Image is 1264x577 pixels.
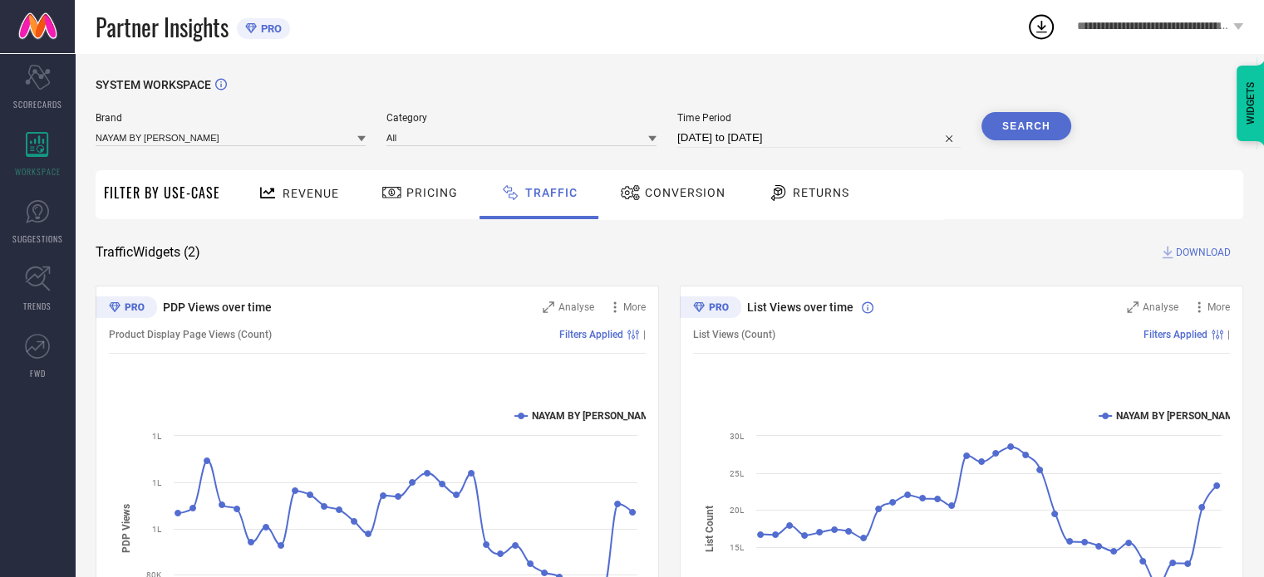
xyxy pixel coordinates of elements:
span: Revenue [283,187,339,200]
svg: Zoom [1127,301,1139,313]
text: NAYAM BY [PERSON_NAME] [532,410,658,422]
span: Filter By Use-Case [104,183,220,203]
span: Traffic [525,186,578,199]
span: Conversion [645,186,725,199]
button: Search [981,112,1071,140]
span: DOWNLOAD [1176,244,1231,261]
span: Partner Insights [96,10,229,44]
span: Product Display Page Views (Count) [109,329,272,340]
span: PRO [257,22,282,35]
text: 30L [730,432,745,441]
div: Premium [680,296,741,321]
span: SYSTEM WORKSPACE [96,78,211,91]
span: Category [386,112,657,124]
span: More [1207,301,1230,313]
span: Returns [793,186,849,199]
span: Time Period [677,112,961,124]
tspan: List Count [704,505,716,551]
text: 1L [152,432,162,441]
text: 20L [730,506,745,515]
span: FWD [30,367,46,379]
text: 15L [730,543,745,552]
span: List Views over time [747,301,853,314]
text: 1L [152,525,162,534]
span: | [643,329,646,340]
span: Filters Applied [1144,329,1207,340]
span: More [623,301,646,313]
text: NAYAM BY [PERSON_NAME] [1116,410,1242,422]
div: Open download list [1026,12,1056,42]
text: 1L [152,478,162,487]
span: TRENDS [23,300,52,312]
span: Analyse [558,301,594,313]
span: SUGGESTIONS [12,232,63,245]
span: | [1227,329,1230,340]
span: PDP Views over time [163,301,272,314]
span: Pricing [406,186,458,199]
span: SCORECARDS [13,98,62,110]
div: Premium [96,296,157,321]
span: Traffic Widgets ( 2 ) [96,244,200,261]
text: 25L [730,469,745,478]
svg: Zoom [543,301,554,313]
input: Select time period [677,128,961,148]
span: List Views (Count) [693,329,775,340]
span: Brand [96,112,366,124]
span: Analyse [1143,301,1178,313]
tspan: PDP Views [120,504,132,553]
span: Filters Applied [559,329,623,340]
span: WORKSPACE [15,165,61,178]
